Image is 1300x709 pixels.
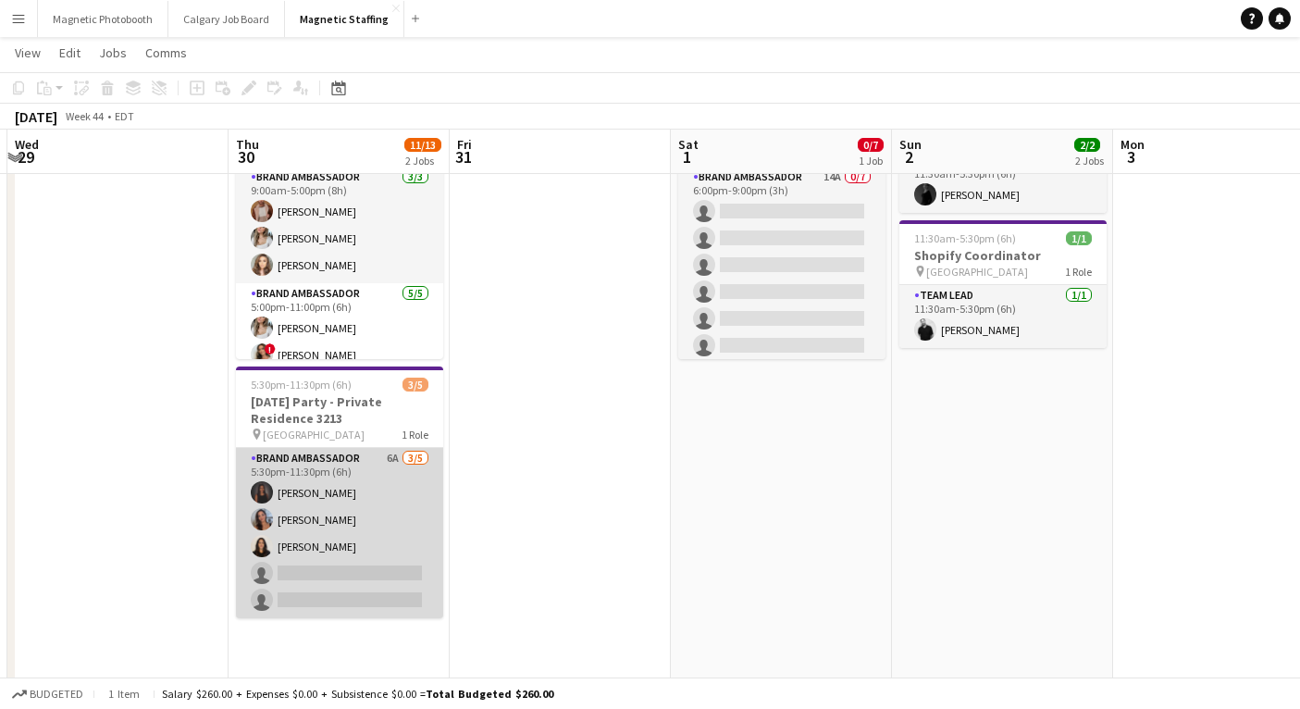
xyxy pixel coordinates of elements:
[102,687,146,701] span: 1 item
[162,687,553,701] div: Salary $260.00 + Expenses $0.00 + Subsistence $0.00 =
[38,1,168,37] button: Magnetic Photobooth
[1118,146,1145,168] span: 3
[1074,138,1100,152] span: 2/2
[251,378,352,392] span: 5:30pm-11:30pm (6h)
[236,85,443,359] app-job-card: 9:00am-11:00pm (14h)8/8The Future Is Now Awards - 2895 Park Hyatt2 RolesBrand Ambassador3/39:00am...
[285,1,404,37] button: Magnetic Staffing
[7,41,48,65] a: View
[168,1,285,37] button: Calgary Job Board
[457,136,472,153] span: Fri
[454,146,472,168] span: 31
[914,231,1016,245] span: 11:30am-5:30pm (6h)
[899,150,1107,213] app-card-role: Team Lead1/111:30am-5:30pm (6h)[PERSON_NAME]
[1065,265,1092,279] span: 1 Role
[404,138,441,152] span: 11/13
[236,367,443,618] app-job-card: 5:30pm-11:30pm (6h)3/5[DATE] Party - Private Residence 3213 [GEOGRAPHIC_DATA]1 RoleBrand Ambassad...
[926,265,1028,279] span: [GEOGRAPHIC_DATA]
[15,107,57,126] div: [DATE]
[263,428,365,442] span: [GEOGRAPHIC_DATA]
[402,378,428,392] span: 3/5
[899,285,1107,348] app-card-role: Team Lead1/111:30am-5:30pm (6h)[PERSON_NAME]
[1066,231,1092,245] span: 1/1
[61,109,107,123] span: Week 44
[115,109,134,123] div: EDT
[138,41,194,65] a: Comms
[899,220,1107,348] app-job-card: 11:30am-5:30pm (6h)1/1Shopify Coordinator [GEOGRAPHIC_DATA]1 RoleTeam Lead1/111:30am-5:30pm (6h)[...
[859,154,883,168] div: 1 Job
[678,85,885,359] app-job-card: 6:00pm-9:00pm (3h)0/7Batmitzvah Event - [GEOGRAPHIC_DATA] [GEOGRAPHIC_DATA]1 RoleBrand Ambassador...
[30,688,83,701] span: Budgeted
[402,428,428,442] span: 1 Role
[236,136,259,153] span: Thu
[236,393,443,427] h3: [DATE] Party - Private Residence 3213
[675,146,699,168] span: 1
[52,41,88,65] a: Edit
[265,343,276,354] span: !
[899,136,922,153] span: Sun
[145,44,187,61] span: Comms
[678,167,885,391] app-card-role: Brand Ambassador14A0/76:00pm-9:00pm (3h)
[1075,154,1104,168] div: 2 Jobs
[99,44,127,61] span: Jobs
[236,448,443,618] app-card-role: Brand Ambassador6A3/55:30pm-11:30pm (6h)[PERSON_NAME][PERSON_NAME][PERSON_NAME]
[899,247,1107,264] h3: Shopify Coordinator
[15,44,41,61] span: View
[59,44,80,61] span: Edit
[897,146,922,168] span: 2
[858,138,884,152] span: 0/7
[1120,136,1145,153] span: Mon
[9,684,86,704] button: Budgeted
[426,687,553,701] span: Total Budgeted $260.00
[236,167,443,283] app-card-role: Brand Ambassador3/39:00am-5:00pm (8h)[PERSON_NAME][PERSON_NAME][PERSON_NAME]
[92,41,134,65] a: Jobs
[678,136,699,153] span: Sat
[236,283,443,459] app-card-role: Brand Ambassador5/55:00pm-11:00pm (6h)[PERSON_NAME]![PERSON_NAME]
[233,146,259,168] span: 30
[12,146,39,168] span: 29
[405,154,440,168] div: 2 Jobs
[15,136,39,153] span: Wed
